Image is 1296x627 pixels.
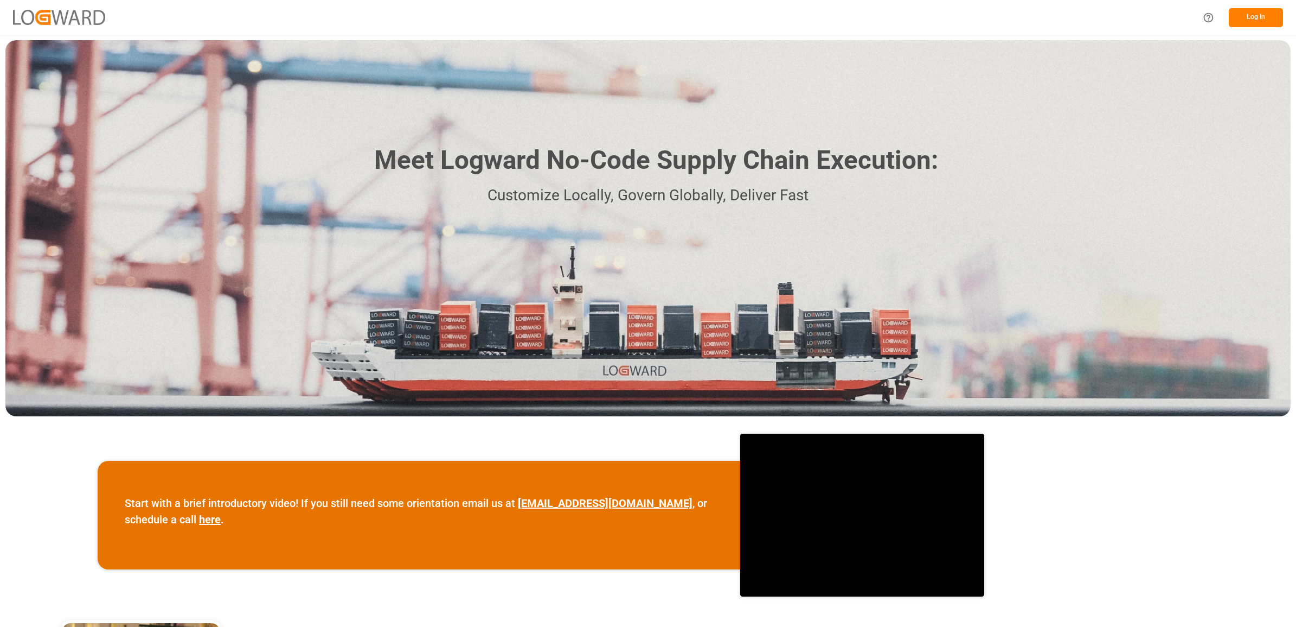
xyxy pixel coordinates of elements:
h1: Meet Logward No-Code Supply Chain Execution: [374,141,938,180]
a: [EMAIL_ADDRESS][DOMAIN_NAME] [518,497,692,510]
p: Customize Locally, Govern Globally, Deliver Fast [358,183,938,208]
p: Start with a brief introductory video! If you still need some orientation email us at , or schedu... [125,495,713,528]
button: Help Center [1196,5,1221,30]
button: Log In [1229,8,1283,27]
a: here [199,513,221,526]
img: Logward_new_orange.png [13,10,105,24]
